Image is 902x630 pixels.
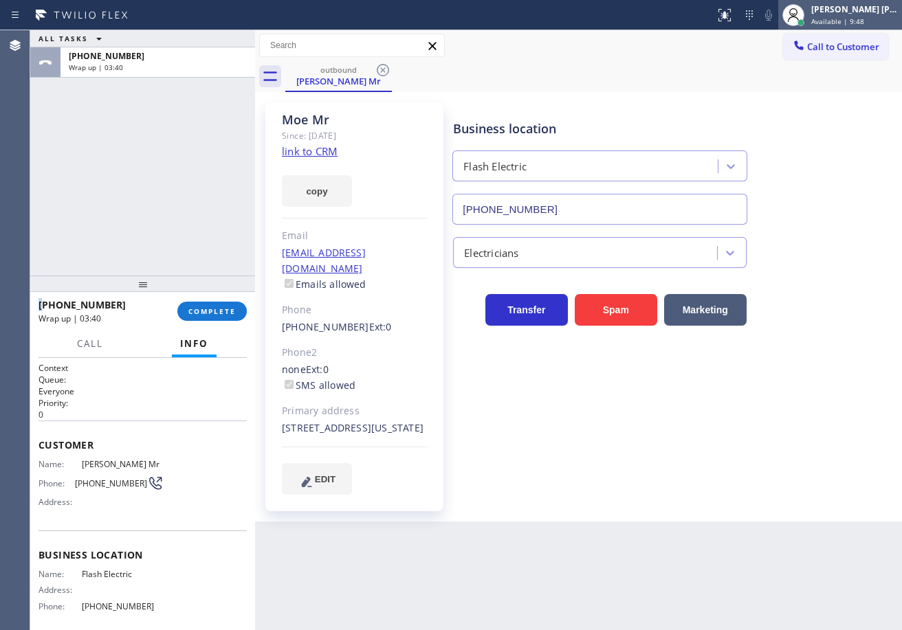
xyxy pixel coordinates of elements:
[759,5,778,25] button: Mute
[82,459,164,469] span: [PERSON_NAME] Mr
[69,50,144,62] span: [PHONE_NUMBER]
[82,569,164,579] span: Flash Electric
[282,463,352,495] button: EDIT
[287,61,390,91] div: Moe Mr
[172,330,217,357] button: Info
[38,397,247,409] h2: Priority:
[315,474,335,484] span: EDIT
[38,601,82,611] span: Phone:
[69,63,123,72] span: Wrap up | 03:40
[38,34,88,43] span: ALL TASKS
[38,459,82,469] span: Name:
[282,228,428,244] div: Email
[282,278,366,291] label: Emails allowed
[82,601,164,611] span: [PHONE_NUMBER]
[282,320,369,333] a: [PHONE_NUMBER]
[38,362,247,374] h1: Context
[38,409,247,420] p: 0
[38,385,247,397] p: Everyone
[38,478,75,488] span: Phone:
[282,144,338,158] a: link to CRM
[38,497,82,507] span: Address:
[38,298,126,311] span: [PHONE_NUMBER]
[811,16,864,26] span: Available | 9:48
[38,569,82,579] span: Name:
[260,34,444,56] input: Search
[282,112,428,128] div: Moe Mr
[177,302,247,321] button: COMPLETE
[285,279,294,288] input: Emails allowed
[180,337,208,350] span: Info
[575,294,657,326] button: Spam
[38,585,82,595] span: Address:
[282,246,366,275] a: [EMAIL_ADDRESS][DOMAIN_NAME]
[783,34,888,60] button: Call to Customer
[452,194,747,225] input: Phone Number
[463,159,527,175] div: Flash Electric
[287,75,390,87] div: [PERSON_NAME] Mr
[807,41,879,53] span: Call to Customer
[464,245,518,260] div: Electricians
[282,175,352,207] button: copy
[282,362,428,394] div: none
[38,374,247,385] h2: Queue:
[282,345,428,361] div: Phone2
[38,438,247,451] span: Customer
[306,363,329,376] span: Ext: 0
[69,330,111,357] button: Call
[485,294,568,326] button: Transfer
[287,65,390,75] div: outbound
[38,313,101,324] span: Wrap up | 03:40
[285,380,294,389] input: SMS allowed
[188,306,236,316] span: COMPLETE
[282,379,355,392] label: SMS allowed
[282,128,428,144] div: Since: [DATE]
[282,302,428,318] div: Phone
[75,478,147,488] span: [PHONE_NUMBER]
[453,120,746,138] div: Business location
[369,320,392,333] span: Ext: 0
[811,3,898,15] div: [PERSON_NAME] [PERSON_NAME] Dahil
[38,548,247,561] span: Business location
[77,337,103,350] span: Call
[30,30,115,47] button: ALL TASKS
[664,294,747,326] button: Marketing
[282,420,428,436] div: [STREET_ADDRESS][US_STATE]
[282,403,428,419] div: Primary address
